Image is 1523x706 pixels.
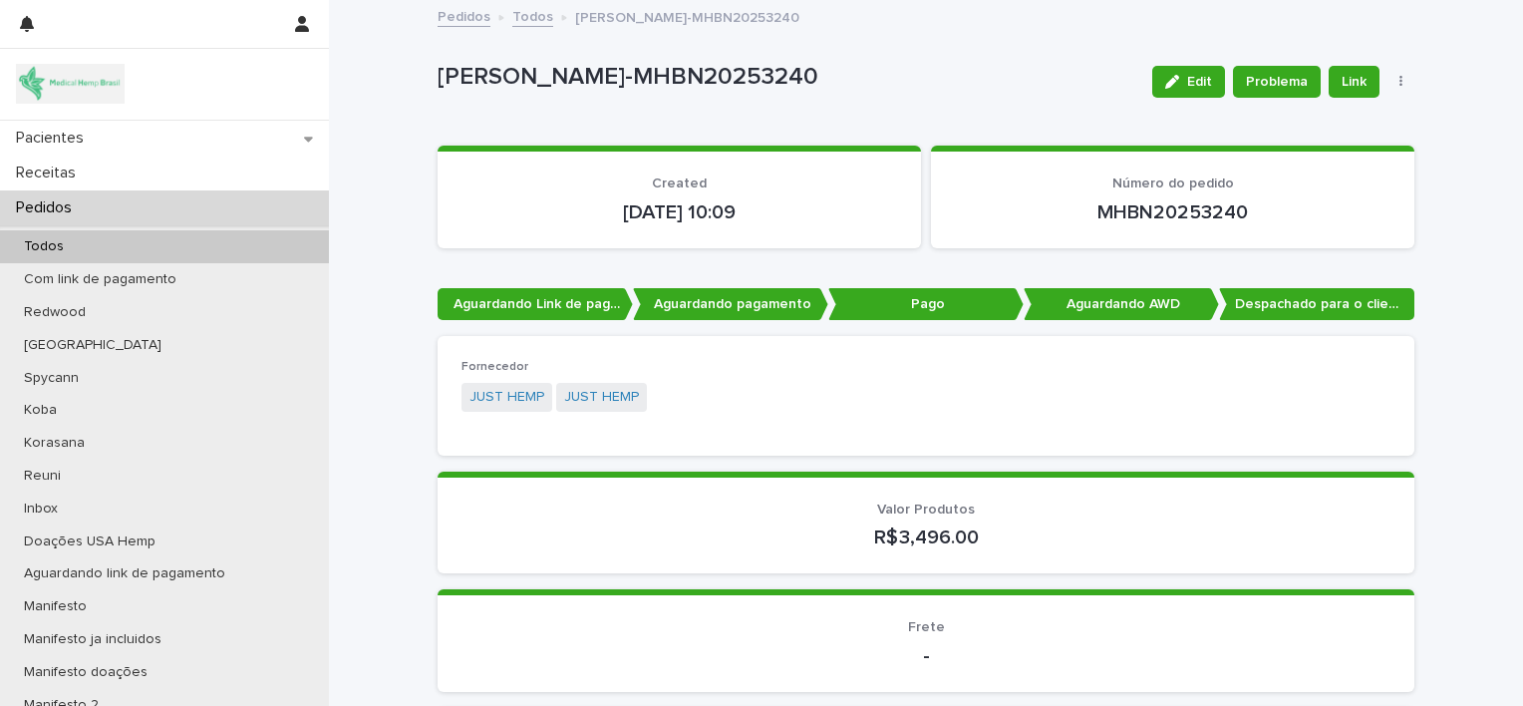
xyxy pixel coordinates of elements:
[1342,72,1367,92] span: Link
[1233,66,1321,98] button: Problema
[1246,72,1308,92] span: Problema
[575,5,799,27] p: [PERSON_NAME]-MHBN20253240
[8,435,101,452] p: Korasana
[1112,176,1234,190] span: Número do pedido
[8,164,92,182] p: Receitas
[564,387,639,408] a: JUST HEMP
[461,200,897,224] p: [DATE] 10:09
[8,468,77,485] p: Reuni
[1152,66,1225,98] button: Edit
[8,304,102,321] p: Redwood
[633,288,828,321] p: Aguardando pagamento
[908,620,945,634] span: Frete
[438,288,633,321] p: Aguardando Link de pagamento
[8,238,80,255] p: Todos
[1187,75,1212,89] span: Edit
[8,631,177,648] p: Manifesto ja incluidos
[1219,288,1414,321] p: Despachado para o cliente
[8,129,100,148] p: Pacientes
[461,361,528,373] span: Fornecedor
[1329,66,1379,98] button: Link
[438,4,490,27] a: Pedidos
[461,526,1390,549] p: R$ 3,496.00
[8,598,103,615] p: Manifesto
[8,337,177,354] p: [GEOGRAPHIC_DATA]
[828,288,1024,321] p: Pago
[8,664,163,681] p: Manifesto doações
[877,503,975,517] span: Valor Produtos
[8,501,74,518] p: Inbox
[8,198,88,217] p: Pedidos
[8,402,73,419] p: Koba
[8,370,95,387] p: Spycann
[461,644,1390,668] p: -
[652,176,707,190] span: Created
[16,64,125,104] img: 4SJayOo8RSQX0lnsmxob
[512,4,553,27] a: Todos
[8,565,241,582] p: Aguardando link de pagamento
[438,63,1136,92] p: [PERSON_NAME]-MHBN20253240
[955,200,1390,224] p: MHBN20253240
[1024,288,1219,321] p: Aguardando AWD
[8,533,171,550] p: Doações USA Hemp
[469,387,544,408] a: JUST HEMP
[8,271,192,288] p: Com link de pagamento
